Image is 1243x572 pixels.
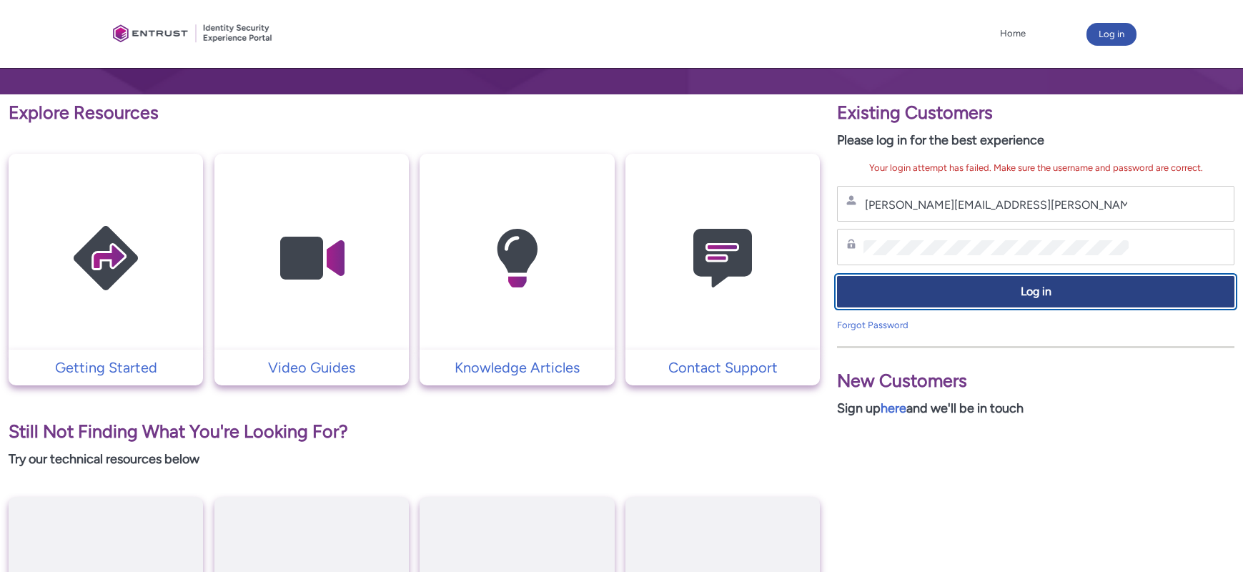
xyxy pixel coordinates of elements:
img: Getting Started [38,182,174,335]
p: Existing Customers [837,99,1234,127]
a: Home [996,23,1029,44]
input: Username [863,197,1129,212]
a: Video Guides [214,357,409,378]
a: Forgot Password [837,320,908,330]
div: Your login attempt has failed. Make sure the username and password are correct. [837,161,1234,175]
img: Contact Support [655,182,791,335]
p: Still Not Finding What You're Looking For? [9,418,820,445]
p: New Customers [837,368,1234,395]
button: Log in [1086,23,1136,46]
p: Please log in for the best experience [837,131,1234,150]
p: Contact Support [633,357,813,378]
p: Try our technical resources below [9,450,820,469]
p: Getting Started [16,357,196,378]
a: Getting Started [9,357,203,378]
p: Knowledge Articles [427,357,607,378]
p: Explore Resources [9,99,820,127]
img: Knowledge Articles [449,182,585,335]
a: Knowledge Articles [420,357,614,378]
a: here [881,400,906,416]
iframe: Qualified Messenger [1177,506,1243,572]
p: Sign up and we'll be in touch [837,399,1234,418]
a: Contact Support [625,357,821,378]
p: Video Guides [222,357,402,378]
img: Video Guides [244,182,380,335]
button: Log in [837,276,1234,308]
span: Log in [846,284,1225,300]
